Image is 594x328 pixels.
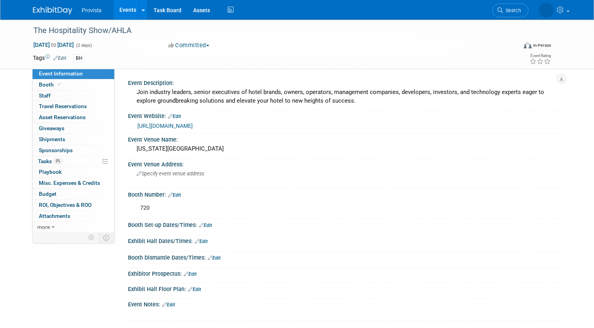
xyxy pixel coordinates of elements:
span: Booth [39,81,63,88]
div: Exhibit Hall Dates/Times: [128,235,561,245]
span: Giveaways [39,125,64,131]
span: Shipments [39,136,65,142]
a: Edit [168,192,181,198]
a: Event Information [33,68,114,79]
div: Event Description: [128,77,561,87]
a: ROI, Objectives & ROO [33,200,114,210]
span: Event Information [39,70,83,77]
div: Join industry leaders, senior executives of hotel brands, owners, operators, management companies... [134,86,555,107]
span: Travel Reservations [39,103,87,109]
div: Event Venue Address: [128,158,561,168]
div: 720 [135,200,477,216]
a: Staff [33,90,114,101]
td: Tags [33,54,66,63]
td: Toggle Event Tabs [99,232,115,243]
a: Booth [33,79,114,90]
a: Edit [162,302,175,308]
div: Booth Set-up Dates/Times: [128,219,561,229]
a: more [33,222,114,232]
div: The Hospitality Show/AHLA [31,24,507,38]
a: Edit [184,271,197,277]
span: Attachments [39,213,70,219]
span: Misc. Expenses & Credits [39,180,100,186]
div: Booth Number: [128,189,561,199]
a: Sponsorships [33,145,114,156]
div: Event Format [475,41,551,53]
span: [DATE] [DATE] [33,41,74,48]
span: 0% [54,158,62,164]
img: Shai Davis [521,4,554,13]
span: (2 days) [75,43,92,48]
a: Search [474,4,510,17]
a: Attachments [33,211,114,221]
div: Event Website: [128,110,561,120]
div: Booth Dismantle Dates/Times: [128,252,561,262]
span: to [50,42,57,48]
a: Edit [208,255,221,261]
a: Playbook [33,167,114,177]
div: Event Venue Name: [128,134,561,144]
a: Edit [53,55,66,61]
span: Specify event venue address [137,171,204,177]
a: Budget [33,189,114,199]
div: Exhibit Hall Floor Plan: [128,283,561,293]
span: ROI, Objectives & ROO [39,202,91,208]
img: Format-Inperson.png [524,42,532,48]
div: Event Rating [530,54,551,58]
div: BH [73,54,85,63]
img: ExhibitDay [33,7,72,15]
a: Giveaways [33,123,114,134]
button: Committed [166,41,212,50]
a: Edit [168,114,181,119]
span: Tasks [38,158,62,164]
td: Personalize Event Tab Strip [85,232,99,243]
a: Misc. Expenses & Credits [33,178,114,188]
span: Playbook [39,169,62,175]
a: Edit [195,239,208,244]
span: Budget [39,191,57,197]
a: Asset Reservations [33,112,114,123]
a: Tasks0% [33,156,114,167]
i: Booth reservation complete [57,82,61,87]
div: Event Notes: [128,299,561,309]
span: more [37,224,50,230]
span: Asset Reservations [39,114,86,120]
a: Edit [188,287,201,292]
a: Edit [199,223,212,228]
a: Travel Reservations [33,101,114,112]
div: Exhibitor Prospectus: [128,268,561,278]
span: Sponsorships [39,147,73,153]
div: [US_STATE][GEOGRAPHIC_DATA] [134,143,555,155]
span: Search [485,7,503,13]
div: In-Person [533,42,551,48]
a: [URL][DOMAIN_NAME] [137,123,193,129]
a: Shipments [33,134,114,145]
span: Provista [82,7,102,13]
span: Staff [39,92,51,99]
